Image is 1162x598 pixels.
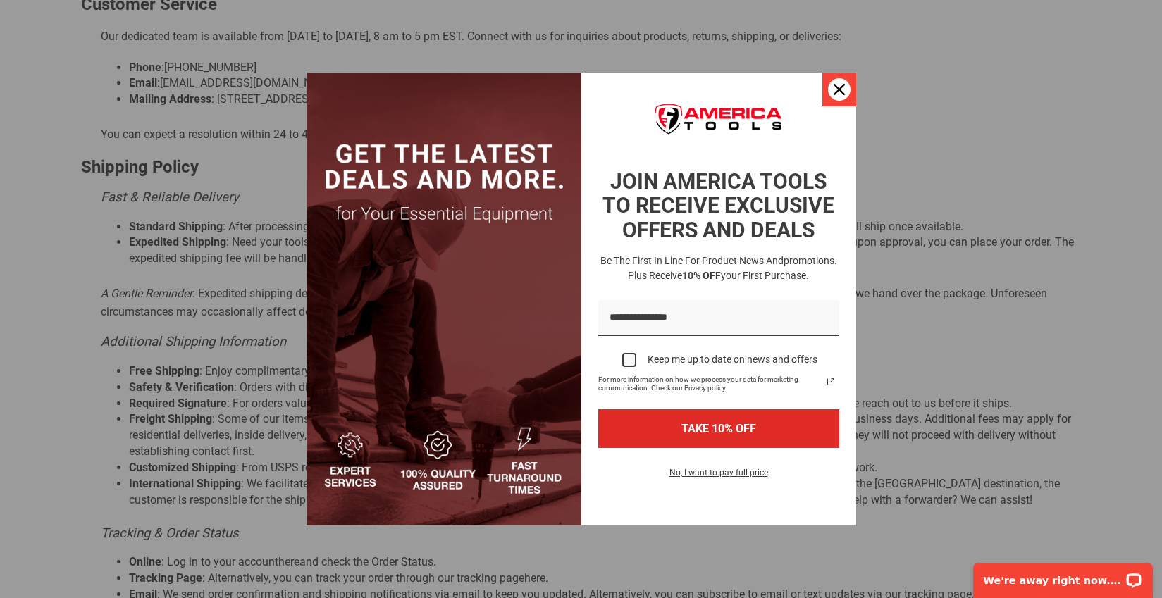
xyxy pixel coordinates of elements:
[822,373,839,390] svg: link icon
[602,169,834,242] strong: JOIN AMERICA TOOLS TO RECEIVE EXCLUSIVE OFFERS AND DEALS
[595,254,842,283] h3: Be the first in line for product news and
[964,554,1162,598] iframe: LiveChat chat widget
[598,375,822,392] span: For more information on how we process your data for marketing communication. Check our Privacy p...
[822,73,856,106] button: Close
[648,354,817,366] div: Keep me up to date on news and offers
[822,373,839,390] a: Read our Privacy Policy
[658,465,779,489] button: No, I want to pay full price
[834,84,845,95] svg: close icon
[682,270,721,281] strong: 10% OFF
[598,300,839,336] input: Email field
[598,409,839,448] button: TAKE 10% OFF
